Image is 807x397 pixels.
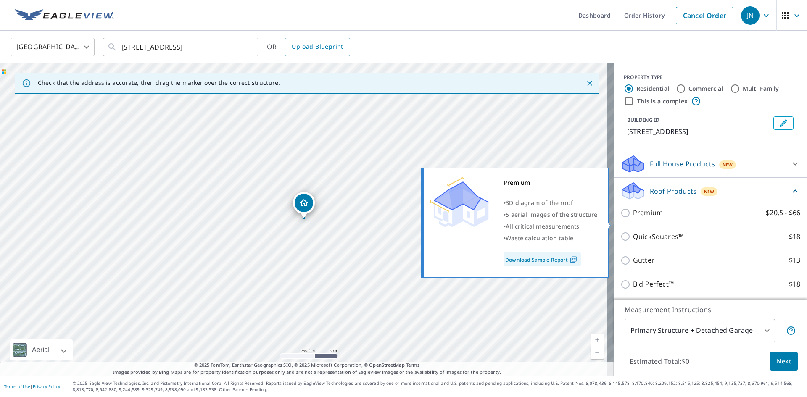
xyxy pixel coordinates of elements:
[73,380,803,393] p: © 2025 Eagle View Technologies, Inc. and Pictometry International Corp. All Rights Reserved. Repo...
[4,384,60,389] p: |
[504,232,598,244] div: •
[633,255,654,266] p: Gutter
[504,221,598,232] div: •
[29,339,52,360] div: Aerial
[789,231,800,242] p: $18
[33,384,60,389] a: Privacy Policy
[789,255,800,266] p: $13
[506,234,573,242] span: Waste calculation table
[620,154,800,174] div: Full House ProductsNew
[627,126,770,137] p: [STREET_ADDRESS]
[194,362,420,369] span: © 2025 TomTom, Earthstar Geographics SIO, © 2025 Microsoft Corporation, ©
[637,97,688,105] label: This is a complex
[285,38,350,56] a: Upload Blueprint
[620,181,800,201] div: Roof ProductsNew
[506,210,597,218] span: 5 aerial images of the structure
[591,346,604,359] a: Current Level 17, Zoom Out
[4,384,30,389] a: Terms of Use
[504,209,598,221] div: •
[38,79,280,87] p: Check that the address is accurate, then drag the marker over the correct structure.
[292,42,343,52] span: Upload Blueprint
[10,339,73,360] div: Aerial
[624,74,797,81] div: PROPERTY TYPE
[267,38,350,56] div: OR
[770,352,798,371] button: Next
[636,84,669,93] label: Residential
[786,326,796,336] span: Your report will include the primary structure and a detached garage if one exists.
[625,319,775,342] div: Primary Structure + Detached Garage
[633,208,663,218] p: Premium
[676,7,733,24] a: Cancel Order
[773,116,794,130] button: Edit building 1
[650,159,715,169] p: Full House Products
[591,334,604,346] a: Current Level 17, Zoom In
[633,231,683,242] p: QuickSquares™
[627,116,659,124] p: BUILDING ID
[15,9,114,22] img: EV Logo
[777,356,791,367] span: Next
[11,35,95,59] div: [GEOGRAPHIC_DATA]
[584,78,595,89] button: Close
[688,84,723,93] label: Commercial
[504,197,598,209] div: •
[504,252,581,266] a: Download Sample Report
[723,161,733,168] span: New
[766,208,800,218] p: $20.5 - $66
[506,199,573,207] span: 3D diagram of the roof
[741,6,760,25] div: JN
[406,362,420,368] a: Terms
[625,305,796,315] p: Measurement Instructions
[743,84,779,93] label: Multi-Family
[506,222,579,230] span: All critical measurements
[121,35,241,59] input: Search by address or latitude-longitude
[623,352,696,371] p: Estimated Total: $0
[789,279,800,289] p: $18
[369,362,404,368] a: OpenStreetMap
[633,279,674,289] p: Bid Perfect™
[293,192,315,218] div: Dropped pin, building 1, Residential property, 14112 Wood Rock Way Centreville, VA 20121
[704,188,715,195] span: New
[568,256,579,263] img: Pdf Icon
[430,177,489,227] img: Premium
[504,177,598,189] div: Premium
[650,186,696,196] p: Roof Products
